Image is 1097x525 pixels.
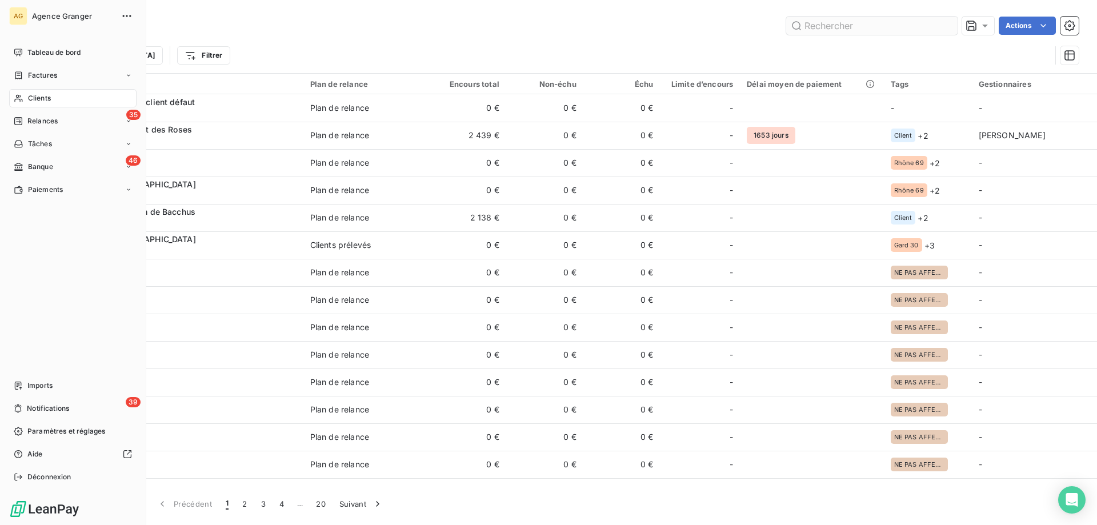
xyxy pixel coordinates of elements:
[79,108,297,119] span: 41100000
[583,368,660,396] td: 0 €
[79,245,297,257] span: 008
[894,269,944,276] span: NE PAS AFFECTER
[583,314,660,341] td: 0 €
[310,185,369,196] div: Plan de relance
[79,272,297,284] span: 41100C
[747,79,876,89] div: Délai moyen de paiement
[32,11,114,21] span: Agence Granger
[979,213,982,222] span: -
[429,368,506,396] td: 0 €
[894,406,944,413] span: NE PAS AFFECTER
[891,79,965,89] div: Tags
[506,149,583,177] td: 0 €
[310,239,371,251] div: Clients prélevés
[891,103,894,113] span: -
[999,17,1056,35] button: Actions
[506,177,583,204] td: 0 €
[429,314,506,341] td: 0 €
[310,157,369,169] div: Plan de relance
[429,478,506,506] td: 0 €
[310,459,369,470] div: Plan de relance
[730,431,733,443] span: -
[924,239,935,251] span: + 3
[894,242,919,249] span: Gard 30
[506,314,583,341] td: 0 €
[979,350,982,359] span: -
[894,187,924,194] span: Rhône 69
[583,478,660,506] td: 0 €
[429,94,506,122] td: 0 €
[730,267,733,278] span: -
[1058,486,1086,514] div: Open Intercom Messenger
[583,396,660,423] td: 0 €
[513,79,576,89] div: Non-échu
[429,396,506,423] td: 0 €
[333,492,390,516] button: Suivant
[583,451,660,478] td: 0 €
[79,437,297,448] span: 41100O
[429,286,506,314] td: 0 €
[310,376,369,388] div: Plan de relance
[894,379,944,386] span: NE PAS AFFECTER
[583,341,660,368] td: 0 €
[226,498,229,510] span: 1
[583,286,660,314] td: 0 €
[291,495,309,513] span: …
[235,492,254,516] button: 2
[506,122,583,149] td: 0 €
[9,500,80,518] img: Logo LeanPay
[429,231,506,259] td: 0 €
[436,79,499,89] div: Encours total
[79,300,297,311] span: 41100D
[979,432,982,442] span: -
[979,240,982,250] span: -
[930,185,940,197] span: + 2
[730,239,733,251] span: -
[310,294,369,306] div: Plan de relance
[273,492,291,516] button: 4
[28,162,53,172] span: Banque
[506,231,583,259] td: 0 €
[9,7,27,25] div: AG
[506,204,583,231] td: 0 €
[429,122,506,149] td: 2 439 €
[979,158,982,167] span: -
[27,47,81,58] span: Tableau de bord
[583,423,660,451] td: 0 €
[310,322,369,333] div: Plan de relance
[730,212,733,223] span: -
[429,341,506,368] td: 0 €
[730,376,733,388] span: -
[786,17,958,35] input: Rechercher
[28,139,52,149] span: Tâches
[583,122,660,149] td: 0 €
[79,163,297,174] span: 005
[126,155,141,166] span: 46
[583,94,660,122] td: 0 €
[150,492,219,516] button: Précédent
[730,102,733,114] span: -
[506,396,583,423] td: 0 €
[583,259,660,286] td: 0 €
[730,157,733,169] span: -
[310,212,369,223] div: Plan de relance
[27,449,43,459] span: Aide
[310,267,369,278] div: Plan de relance
[79,190,297,202] span: 006
[979,103,982,113] span: -
[27,380,53,391] span: Imports
[979,377,982,387] span: -
[27,426,105,436] span: Paramètres et réglages
[894,324,944,331] span: NE PAS AFFECTER
[310,431,369,443] div: Plan de relance
[429,204,506,231] td: 2 138 €
[730,185,733,196] span: -
[730,404,733,415] span: -
[79,382,297,394] span: 41100J
[590,79,654,89] div: Échu
[730,294,733,306] span: -
[979,404,982,414] span: -
[979,459,982,469] span: -
[310,102,369,114] div: Plan de relance
[126,397,141,407] span: 39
